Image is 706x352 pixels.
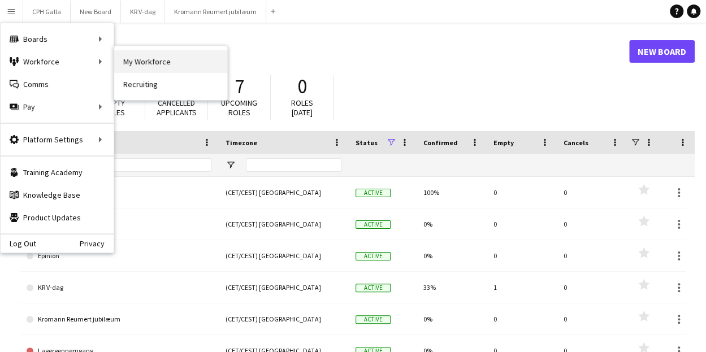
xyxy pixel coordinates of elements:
a: Boozt Sommerfest [27,177,212,208]
button: New Board [71,1,121,23]
div: (CET/CEST) [GEOGRAPHIC_DATA] [219,177,349,208]
div: 0 [557,303,627,334]
div: 0 [557,240,627,271]
div: 0 [557,177,627,208]
a: Training Academy [1,161,114,184]
span: Roles [DATE] [291,98,313,118]
div: 0% [417,240,487,271]
span: 7 [235,74,244,99]
a: CPH Galla [27,208,212,240]
a: New Board [629,40,695,63]
span: Active [356,189,391,197]
div: 0% [417,208,487,240]
span: Empty [493,138,514,147]
a: Privacy [80,239,114,248]
div: 1 [487,272,557,303]
div: 0 [557,272,627,303]
span: Cancelled applicants [157,98,197,118]
a: Epinion [27,240,212,272]
span: Cancels [564,138,588,147]
button: Kromann Reumert jubilæum [165,1,266,23]
div: 0 [487,208,557,240]
div: 0 [487,303,557,334]
a: Log Out [1,239,36,248]
div: Platform Settings [1,128,114,151]
h1: Boards [20,43,629,60]
div: Workforce [1,50,114,73]
a: Knowledge Base [1,184,114,206]
span: Timezone [226,138,257,147]
a: Recruiting [114,73,227,95]
span: Active [356,220,391,229]
div: (CET/CEST) [GEOGRAPHIC_DATA] [219,303,349,334]
span: Upcoming roles [221,98,257,118]
div: 33% [417,272,487,303]
input: Board name Filter Input [47,158,212,172]
span: Status [356,138,378,147]
span: Confirmed [423,138,458,147]
span: Active [356,315,391,324]
div: 0 [487,177,557,208]
button: Open Filter Menu [226,160,236,170]
div: 0 [487,240,557,271]
div: 0% [417,303,487,334]
span: Active [356,284,391,292]
a: Comms [1,73,114,95]
div: (CET/CEST) [GEOGRAPHIC_DATA] [219,240,349,271]
input: Timezone Filter Input [246,158,342,172]
a: Kromann Reumert jubilæum [27,303,212,335]
a: KR V-dag [27,272,212,303]
div: Boards [1,28,114,50]
a: My Workforce [114,50,227,73]
button: KR V-dag [121,1,165,23]
span: Active [356,252,391,260]
div: Pay [1,95,114,118]
div: 100% [417,177,487,208]
div: 0 [557,208,627,240]
div: (CET/CEST) [GEOGRAPHIC_DATA] [219,272,349,303]
button: CPH Galla [23,1,71,23]
div: (CET/CEST) [GEOGRAPHIC_DATA] [219,208,349,240]
span: 0 [297,74,307,99]
a: Product Updates [1,206,114,229]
